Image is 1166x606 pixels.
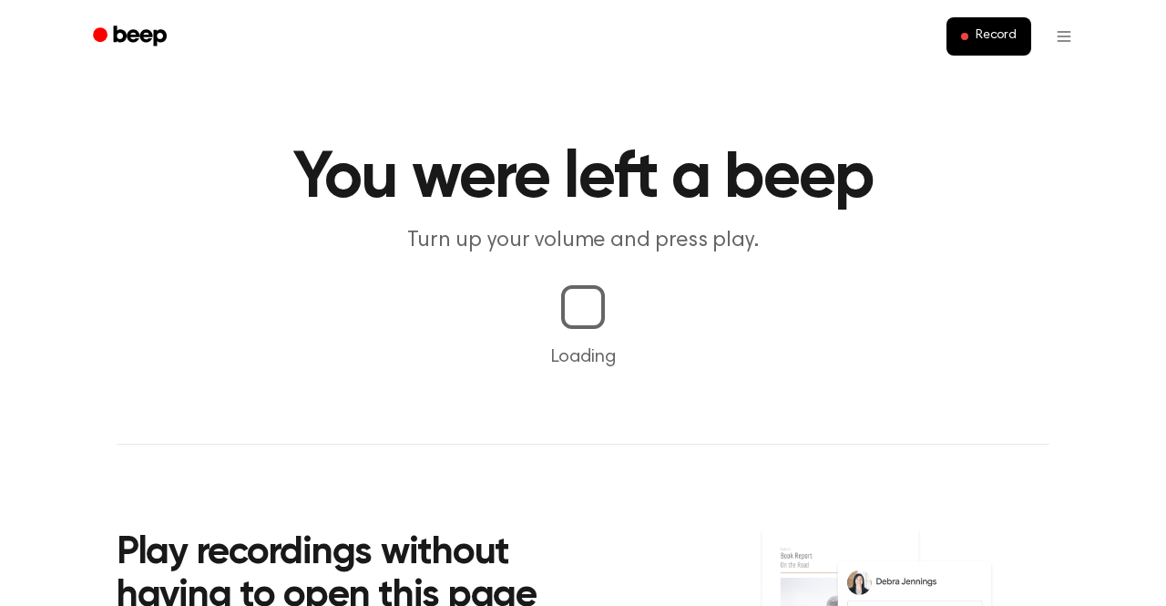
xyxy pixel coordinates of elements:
[117,146,1049,211] h1: You were left a beep
[233,226,933,256] p: Turn up your volume and press play.
[946,17,1031,56] button: Record
[22,344,1144,371] p: Loading
[80,19,183,55] a: Beep
[976,28,1017,45] span: Record
[1042,15,1086,58] button: Open menu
